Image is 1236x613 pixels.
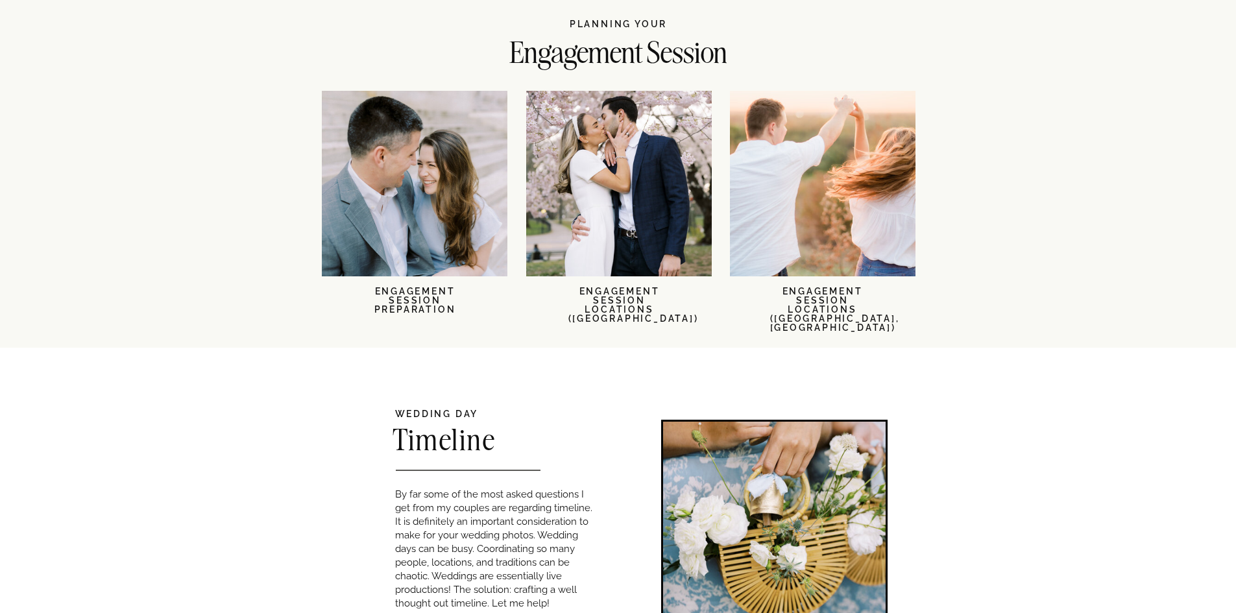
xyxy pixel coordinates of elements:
[568,287,671,324] nav: ENGAGEMENT SESSION LOCATIONS ([GEOGRAPHIC_DATA])
[363,287,467,324] a: ENGAGEMENT SESSION PREPARATION
[395,409,561,421] h2: WEDDING DAY
[494,19,744,31] h2: PLANNING YOUR
[393,425,561,460] h2: Timeline
[395,488,597,603] p: By far some of the most asked questions I get from my couples are regarding timeline. It is defin...
[446,35,792,70] h2: Engagement Session
[568,287,671,324] a: ENGAGEMENT SESSION LOCATIONS([GEOGRAPHIC_DATA])
[770,287,875,324] a: ENGAGEMENT SESSION LOCATIONS ([GEOGRAPHIC_DATA], [GEOGRAPHIC_DATA])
